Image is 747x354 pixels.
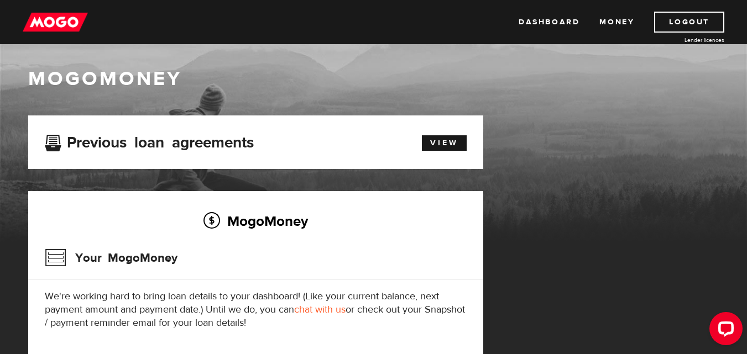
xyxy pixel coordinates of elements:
h1: MogoMoney [28,67,719,91]
a: Money [599,12,634,33]
a: View [422,135,467,151]
img: mogo_logo-11ee424be714fa7cbb0f0f49df9e16ec.png [23,12,88,33]
a: Lender licences [641,36,724,44]
a: Logout [654,12,724,33]
h3: Previous loan agreements [45,134,254,148]
iframe: LiveChat chat widget [701,308,747,354]
a: Dashboard [519,12,579,33]
h3: Your MogoMoney [45,244,177,272]
a: chat with us [294,303,346,316]
p: We're working hard to bring loan details to your dashboard! (Like your current balance, next paym... [45,290,467,330]
h2: MogoMoney [45,209,467,233]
